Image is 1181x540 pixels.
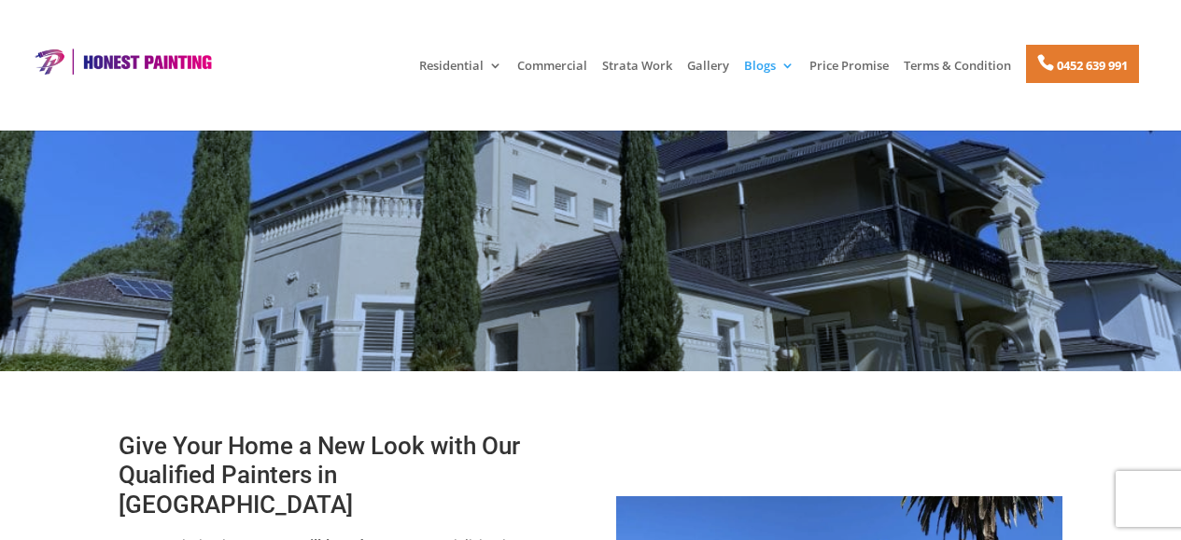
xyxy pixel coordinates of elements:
[602,59,672,90] a: Strata Work
[28,48,217,76] img: Honest Painting
[687,59,729,90] a: Gallery
[517,59,587,90] a: Commercial
[809,59,889,90] a: Price Promise
[419,59,502,90] a: Residential
[904,59,1011,90] a: Terms & Condition
[744,59,794,90] a: Blogs
[119,432,565,529] h2: Give Your Home a New Look with Our Qualified Painters in [GEOGRAPHIC_DATA]
[1026,45,1139,83] a: 0452 639 991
